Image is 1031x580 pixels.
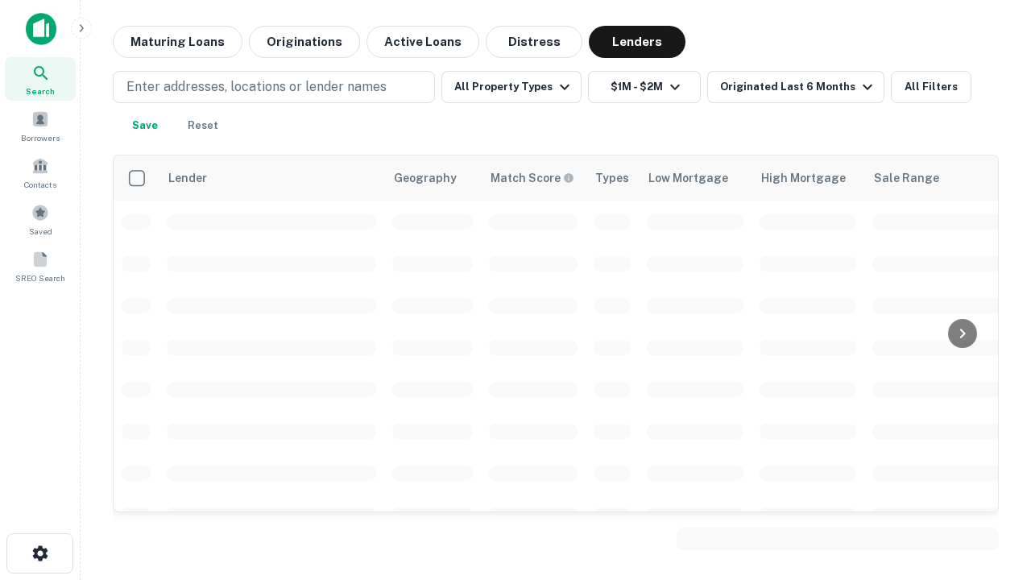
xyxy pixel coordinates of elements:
button: Save your search to get updates of matches that match your search criteria. [119,110,171,142]
button: $1M - $2M [588,71,701,103]
div: Lender [168,168,207,188]
span: Saved [29,225,52,238]
p: Enter addresses, locations or lender names [126,77,387,97]
div: Low Mortgage [648,168,728,188]
th: High Mortgage [752,155,864,201]
button: Lenders [589,26,685,58]
span: SREO Search [15,271,65,284]
iframe: Chat Widget [950,451,1031,528]
div: High Mortgage [761,168,846,188]
div: Geography [394,168,457,188]
a: Borrowers [5,104,76,147]
img: capitalize-icon.png [26,13,56,45]
th: Capitalize uses an advanced AI algorithm to match your search with the best lender. The match sco... [481,155,586,201]
th: Lender [159,155,384,201]
a: Saved [5,197,76,241]
a: Search [5,57,76,101]
button: Distress [486,26,582,58]
a: SREO Search [5,244,76,288]
span: Borrowers [21,131,60,144]
div: Types [595,168,629,188]
button: All Filters [891,71,971,103]
a: Contacts [5,151,76,194]
div: Originated Last 6 Months [720,77,877,97]
button: Reset [177,110,229,142]
th: Sale Range [864,155,1009,201]
button: Active Loans [366,26,479,58]
button: Maturing Loans [113,26,242,58]
div: Sale Range [874,168,939,188]
button: All Property Types [441,71,582,103]
button: Originated Last 6 Months [707,71,884,103]
button: Originations [249,26,360,58]
span: Search [26,85,55,97]
th: Low Mortgage [639,155,752,201]
button: Enter addresses, locations or lender names [113,71,435,103]
th: Geography [384,155,481,201]
h6: Match Score [491,169,571,187]
div: Capitalize uses an advanced AI algorithm to match your search with the best lender. The match sco... [491,169,574,187]
span: Contacts [24,178,56,191]
th: Types [586,155,639,201]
